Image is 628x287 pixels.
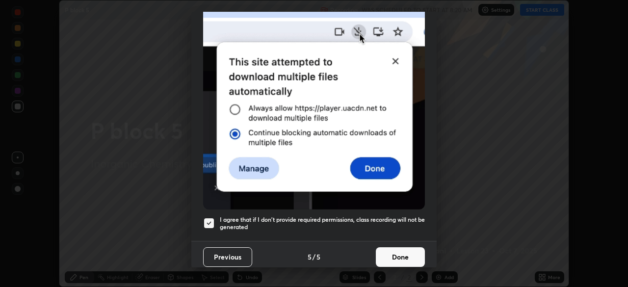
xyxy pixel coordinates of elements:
h4: 5 [308,252,312,262]
h4: / [313,252,315,262]
h5: I agree that if I don't provide required permissions, class recording will not be generated [220,216,425,231]
button: Previous [203,247,252,267]
h4: 5 [316,252,320,262]
button: Done [376,247,425,267]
